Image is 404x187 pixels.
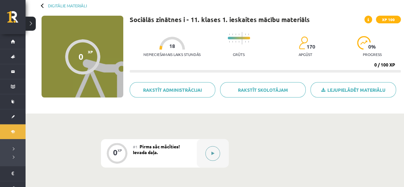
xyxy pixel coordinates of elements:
img: icon-short-line-57e1e144782c952c97e751825c79c345078a6d821885a25fce030b3d8c18986b.svg [232,34,233,35]
img: students-c634bb4e5e11cddfef0936a35e636f08e4e9abd3cc4e673bd6f9a4125e45ecb1.svg [299,36,308,50]
span: 170 [307,44,315,50]
a: Digitālie materiāli [48,3,87,8]
div: 0 [113,150,118,155]
p: Nepieciešamais laiks stundās [143,52,201,57]
span: 18 [169,43,175,49]
div: 0 [79,52,83,61]
p: apgūst [299,52,312,57]
img: icon-short-line-57e1e144782c952c97e751825c79c345078a6d821885a25fce030b3d8c18986b.svg [232,41,233,43]
img: icon-short-line-57e1e144782c952c97e751825c79c345078a6d821885a25fce030b3d8c18986b.svg [248,41,249,43]
span: 0 % [368,44,376,50]
span: #1 [133,144,138,149]
img: icon-short-line-57e1e144782c952c97e751825c79c345078a6d821885a25fce030b3d8c18986b.svg [248,34,249,35]
img: icon-short-line-57e1e144782c952c97e751825c79c345078a6d821885a25fce030b3d8c18986b.svg [245,41,246,43]
h1: Sociālās zinātnes i - 11. klases 1. ieskaites mācību materiāls [130,16,310,23]
span: XP [88,50,93,54]
img: icon-short-line-57e1e144782c952c97e751825c79c345078a6d821885a25fce030b3d8c18986b.svg [229,34,230,35]
p: Grūts [233,52,245,57]
a: Rakstīt skolotājam [220,82,306,97]
img: icon-short-line-57e1e144782c952c97e751825c79c345078a6d821885a25fce030b3d8c18986b.svg [245,34,246,35]
img: icon-short-line-57e1e144782c952c97e751825c79c345078a6d821885a25fce030b3d8c18986b.svg [235,34,236,35]
img: icon-short-line-57e1e144782c952c97e751825c79c345078a6d821885a25fce030b3d8c18986b.svg [229,41,230,43]
a: Rakstīt administrācijai [130,82,215,97]
div: XP [118,149,122,152]
img: icon-short-line-57e1e144782c952c97e751825c79c345078a6d821885a25fce030b3d8c18986b.svg [235,41,236,43]
a: Lejupielādēt materiālu [310,82,396,97]
p: progress [363,52,382,57]
span: Pirms sāc mācīties! Ievada daļa. [133,144,180,155]
span: XP 100 [376,16,401,23]
img: icon-progress-161ccf0a02000e728c5f80fcf4c31c7af3da0e1684b2b1d7c360e028c24a22f1.svg [357,36,371,50]
a: Rīgas 1. Tālmācības vidusskola [7,11,26,27]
